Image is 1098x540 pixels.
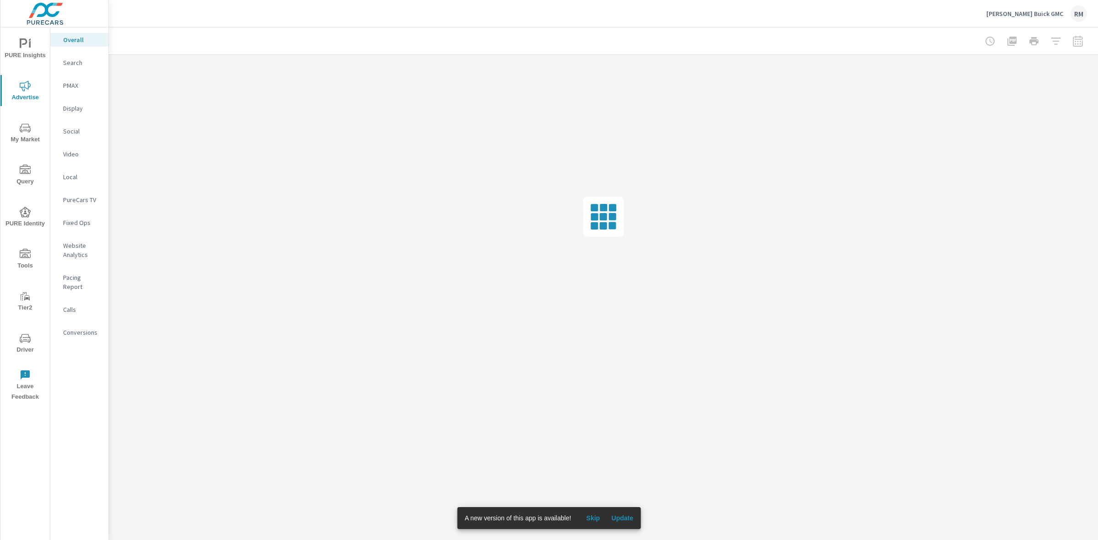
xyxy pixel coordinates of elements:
p: Pacing Report [63,273,101,291]
p: Search [63,58,101,67]
div: Video [50,147,108,161]
p: Local [63,172,101,182]
span: Update [611,514,633,522]
span: Query [3,165,47,187]
p: [PERSON_NAME] Buick GMC [986,10,1063,18]
div: Local [50,170,108,184]
div: Display [50,102,108,115]
div: Search [50,56,108,70]
div: nav menu [0,27,50,406]
span: PURE Identity [3,207,47,229]
p: Calls [63,305,101,314]
span: Leave Feedback [3,369,47,402]
button: Update [608,511,637,525]
p: Conversions [63,328,101,337]
span: Tools [3,249,47,271]
p: Social [63,127,101,136]
span: PURE Insights [3,38,47,61]
div: Overall [50,33,108,47]
span: Advertise [3,80,47,103]
p: PMAX [63,81,101,90]
div: RM [1071,5,1087,22]
span: A new version of this app is available! [465,514,571,522]
button: Skip [578,511,608,525]
span: Tier2 [3,291,47,313]
div: PureCars TV [50,193,108,207]
p: Video [63,150,101,159]
span: Skip [582,514,604,522]
p: PureCars TV [63,195,101,204]
span: My Market [3,123,47,145]
div: Social [50,124,108,138]
div: PMAX [50,79,108,92]
div: Website Analytics [50,239,108,262]
div: Fixed Ops [50,216,108,230]
p: Overall [63,35,101,44]
p: Display [63,104,101,113]
div: Pacing Report [50,271,108,294]
p: Fixed Ops [63,218,101,227]
div: Conversions [50,326,108,339]
p: Website Analytics [63,241,101,259]
div: Calls [50,303,108,316]
span: Driver [3,333,47,355]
